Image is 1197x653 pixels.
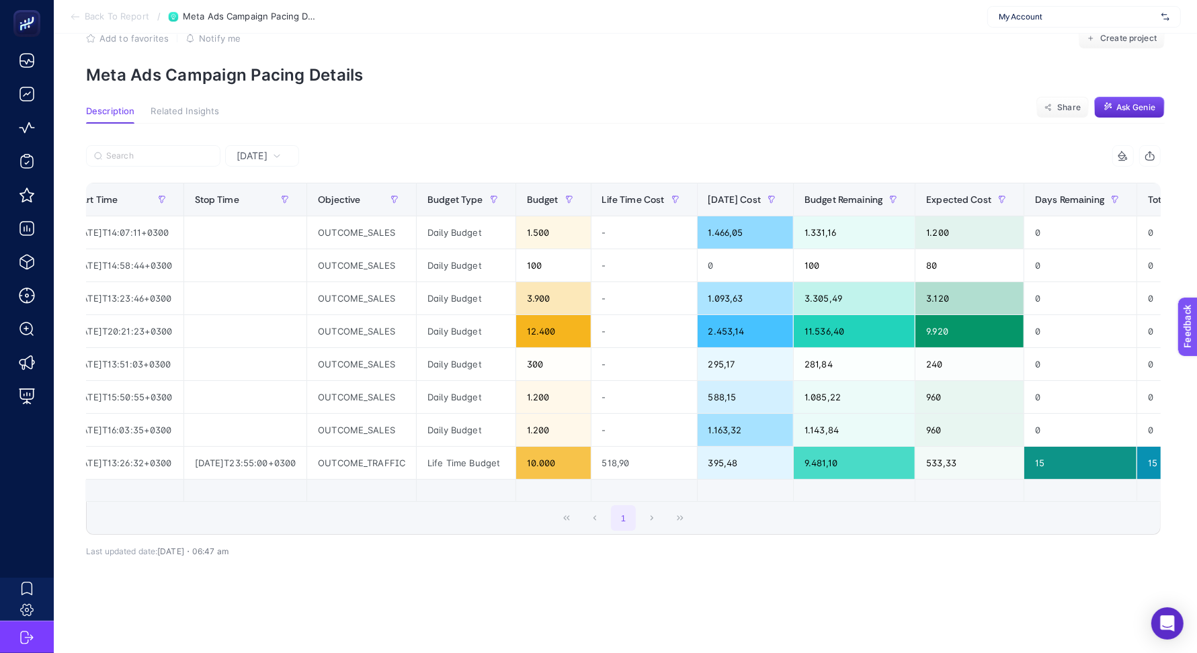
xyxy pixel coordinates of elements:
div: 1.143,84 [794,414,915,446]
div: 1.331,16 [794,216,915,249]
span: Add to favorites [99,33,169,44]
span: [DATE]・06:47 am [157,546,229,556]
span: Ask Genie [1116,102,1155,113]
span: / [157,11,161,21]
span: Budget [527,194,559,205]
span: My Account [999,11,1156,22]
div: Daily Budget [417,381,515,413]
span: Days Remaining [1035,194,1104,205]
div: 3.305,49 [794,282,915,314]
div: OUTCOME_SALES [307,315,416,347]
span: Create project [1100,33,1157,44]
div: [DATE]T13:26:32+0300 [62,447,183,479]
div: - [591,315,697,347]
div: OUTCOME_SALES [307,414,416,446]
div: 100 [794,249,915,281]
div: OUTCOME_TRAFFIC [307,447,416,479]
div: OUTCOME_SALES [307,348,416,380]
div: Daily Budget [417,282,515,314]
div: Open Intercom Messenger [1151,607,1184,640]
div: 1.200 [915,216,1024,249]
div: [DATE]T15:50:55+0300 [62,381,183,413]
div: 15 [1024,447,1137,479]
div: - [591,282,697,314]
button: Notify me [185,33,241,44]
div: OUTCOME_SALES [307,249,416,281]
span: Start Time [73,194,118,205]
span: Budget Remaining [804,194,882,205]
div: 960 [915,414,1024,446]
span: [DATE] Cost [708,194,761,205]
span: Feedback [8,4,51,15]
div: - [591,414,697,446]
div: 3.900 [516,282,591,314]
div: 295,17 [698,348,794,380]
div: 0 [1024,249,1137,281]
div: Daily Budget [417,414,515,446]
span: Stop Time [195,194,239,205]
div: 1.085,22 [794,381,915,413]
div: 1.200 [516,381,591,413]
span: Share [1057,102,1081,113]
button: Add to favorites [86,33,169,44]
div: 0 [1024,315,1137,347]
div: 0 [1024,216,1137,249]
button: 1 [611,505,636,531]
div: 281,84 [794,348,915,380]
div: [DATE]T20:21:23+0300 [62,315,183,347]
span: Related Insights [151,106,219,117]
div: - [591,249,697,281]
div: 9.920 [915,315,1024,347]
div: 100 [516,249,591,281]
button: Share [1036,97,1089,118]
div: Daily Budget [417,216,515,249]
div: 9.481,10 [794,447,915,479]
span: Back To Report [85,11,149,22]
div: Daily Budget [417,249,515,281]
div: 0 [698,249,794,281]
div: 0 [1024,282,1137,314]
div: OUTCOME_SALES [307,216,416,249]
div: [DATE]T16:03:35+0300 [62,414,183,446]
div: 0 [1024,381,1137,413]
div: 960 [915,381,1024,413]
div: 533,33 [915,447,1024,479]
div: 10.000 [516,447,591,479]
span: Expected Cost [926,194,991,205]
div: [DATE]T23:55:00+0300 [184,447,307,479]
span: [DATE] [237,149,267,163]
div: OUTCOME_SALES [307,282,416,314]
div: Daily Budget [417,348,515,380]
div: - [591,216,697,249]
div: 240 [915,348,1024,380]
span: Last updated date: [86,546,157,556]
button: Related Insights [151,106,219,124]
div: [DATE]T13:51:03+0300 [62,348,183,380]
div: 2.453,14 [698,315,794,347]
div: 0 [1024,414,1137,446]
span: Objective [318,194,360,205]
div: - [591,381,697,413]
div: [DATE]T14:07:11+0300 [62,216,183,249]
div: [DATE]T14:58:44+0300 [62,249,183,281]
div: 1.500 [516,216,591,249]
input: Search [106,151,212,161]
div: 0 [1024,348,1137,380]
div: 1.200 [516,414,591,446]
p: Meta Ads Campaign Pacing Details [86,65,1165,85]
div: 80 [915,249,1024,281]
span: Budget Type [427,194,483,205]
div: Yesterday [86,167,1161,556]
span: Description [86,106,134,117]
div: [DATE]T13:23:46+0300 [62,282,183,314]
div: 300 [516,348,591,380]
div: 11.536,40 [794,315,915,347]
div: 1.466,05 [698,216,794,249]
button: Description [86,106,134,124]
div: 12.400 [516,315,591,347]
span: Notify me [199,33,241,44]
div: 518,90 [591,447,697,479]
div: - [591,348,697,380]
div: 1.163,32 [698,414,794,446]
img: svg%3e [1161,10,1169,24]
